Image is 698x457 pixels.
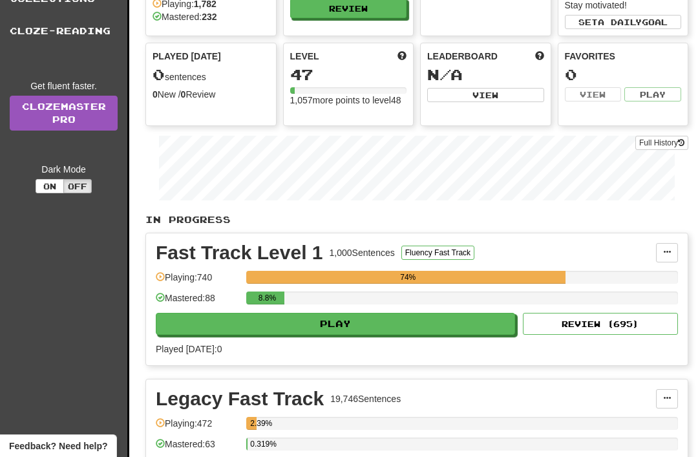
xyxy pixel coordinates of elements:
div: 8.8% [250,292,284,304]
span: Leaderboard [427,50,498,63]
a: ClozemasterPro [10,96,118,131]
button: Play [624,87,681,101]
strong: 0 [153,89,158,100]
span: a daily [598,17,642,27]
div: Legacy Fast Track [156,389,324,409]
div: 74% [250,271,566,284]
div: Playing: 472 [156,417,240,438]
span: This week in points, UTC [535,50,544,63]
span: Played [DATE] [153,50,221,63]
button: Off [63,179,92,193]
button: Fluency Fast Track [401,246,474,260]
span: Score more points to level up [397,50,407,63]
div: Dark Mode [10,163,118,176]
div: New / Review [153,88,270,101]
span: N/A [427,65,463,83]
div: Mastered: 88 [156,292,240,313]
span: Level [290,50,319,63]
div: Playing: 740 [156,271,240,292]
div: 1,000 Sentences [330,246,395,259]
div: Mastered: [153,10,217,23]
button: View [427,88,544,102]
div: 2.39% [250,417,257,430]
strong: 232 [202,12,217,22]
div: 47 [290,67,407,83]
button: Play [156,313,515,335]
button: View [565,87,622,101]
strong: 0 [181,89,186,100]
div: Get fluent faster. [10,80,118,92]
div: Fast Track Level 1 [156,243,323,262]
button: Full History [635,136,688,150]
button: Seta dailygoal [565,15,682,29]
div: sentences [153,67,270,83]
div: 1,057 more points to level 48 [290,94,407,107]
span: Played [DATE]: 0 [156,344,222,354]
div: Favorites [565,50,682,63]
button: On [36,179,64,193]
div: 19,746 Sentences [330,392,401,405]
p: In Progress [145,213,688,226]
div: 0 [565,67,682,83]
span: Open feedback widget [9,440,107,452]
button: Review (695) [523,313,678,335]
span: 0 [153,65,165,83]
